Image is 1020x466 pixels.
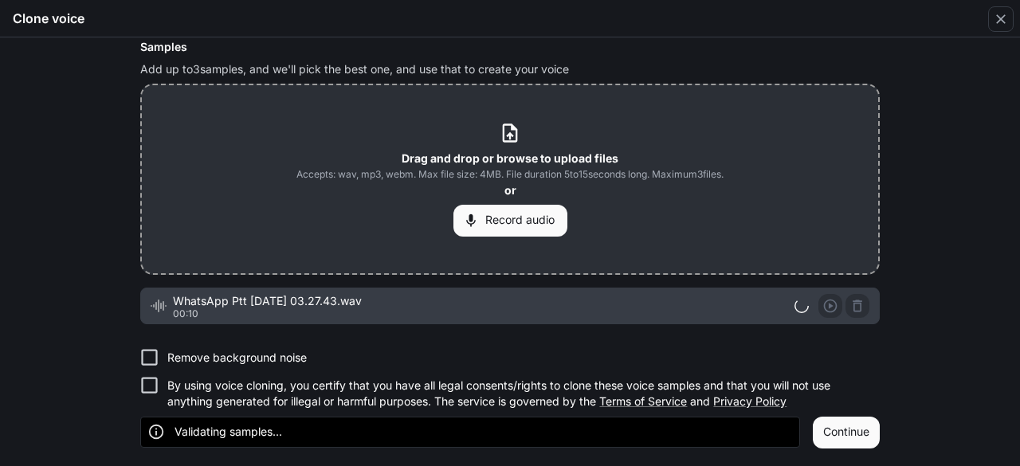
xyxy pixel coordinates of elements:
p: Add up to 3 samples, and we'll pick the best one, and use that to create your voice [140,61,880,77]
a: Terms of Service [599,394,687,408]
h5: Clone voice [13,10,84,27]
p: By using voice cloning, you certify that you have all legal consents/rights to clone these voice ... [167,378,867,409]
button: Continue [813,417,880,448]
a: Privacy Policy [713,394,787,408]
b: Drag and drop or browse to upload files [402,151,618,165]
b: or [504,183,516,197]
p: 00:10 [173,309,794,319]
span: Accepts: wav, mp3, webm. Max file size: 4MB. File duration 5 to 15 seconds long. Maximum 3 files. [296,166,724,182]
button: Record audio [453,205,567,237]
h6: Samples [140,39,880,55]
p: Remove background noise [167,350,307,366]
div: Validating samples... [175,417,282,446]
span: WhatsApp Ptt [DATE] 03.27.43.wav [173,293,794,309]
